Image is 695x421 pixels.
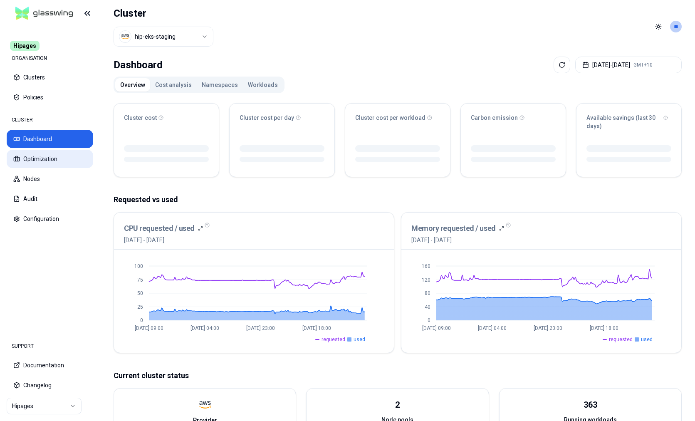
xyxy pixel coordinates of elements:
div: hip-eks-staging [135,32,176,41]
button: Audit [7,190,93,208]
div: Cluster cost per workload [355,114,440,122]
tspan: [DATE] 18:00 [590,325,618,331]
div: Cluster cost per day [240,114,324,122]
div: SUPPORT [7,338,93,354]
span: [DATE] - [DATE] [124,236,203,244]
tspan: 80 [425,290,430,296]
h1: Cluster [114,7,213,20]
tspan: 120 [422,277,430,283]
img: aws [199,399,211,411]
div: CLUSTER [7,111,93,128]
tspan: [DATE] 09:00 [422,325,451,331]
button: Cost analysis [150,78,197,92]
span: Hipages [10,41,40,51]
div: 363 [584,399,597,411]
p: Requested vs used [114,194,682,206]
button: Nodes [7,170,93,188]
h3: Memory requested / used [411,223,496,234]
button: Dashboard [7,130,93,148]
tspan: [DATE] 18:00 [302,325,331,331]
button: Documentation [7,356,93,374]
div: 2 [395,399,400,411]
h3: CPU requested / used [124,223,195,234]
span: used [354,336,365,343]
tspan: [DATE] 23:00 [534,325,562,331]
button: Namespaces [197,78,243,92]
tspan: 40 [425,304,430,310]
div: Available savings (last 30 days) [586,114,671,130]
div: ORGANISATION [7,50,93,67]
tspan: 0 [140,317,143,323]
img: aws [121,32,129,41]
button: Optimization [7,150,93,168]
div: Carbon emission [471,114,556,122]
button: Workloads [243,78,283,92]
button: Policies [7,88,93,106]
tspan: 50 [137,290,143,296]
button: Clusters [7,68,93,87]
tspan: [DATE] 23:00 [246,325,275,331]
img: GlassWing [12,4,77,23]
div: Dashboard [114,57,163,73]
button: Changelog [7,376,93,394]
p: Current cluster status [114,370,682,381]
span: requested [609,336,633,343]
span: GMT+10 [633,62,653,68]
button: Configuration [7,210,93,228]
tspan: 160 [422,263,430,269]
button: Overview [115,78,150,92]
tspan: [DATE] 04:00 [190,325,219,331]
tspan: [DATE] 09:00 [135,325,163,331]
span: requested [322,336,345,343]
tspan: 100 [134,263,143,269]
span: used [641,336,653,343]
button: [DATE]-[DATE]GMT+10 [575,57,682,73]
tspan: 0 [428,317,430,323]
tspan: 25 [137,304,143,310]
button: Select a value [114,27,213,47]
tspan: [DATE] 04:00 [478,325,507,331]
span: [DATE] - [DATE] [411,236,504,244]
tspan: 75 [137,277,143,283]
div: Cluster cost [124,114,209,122]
